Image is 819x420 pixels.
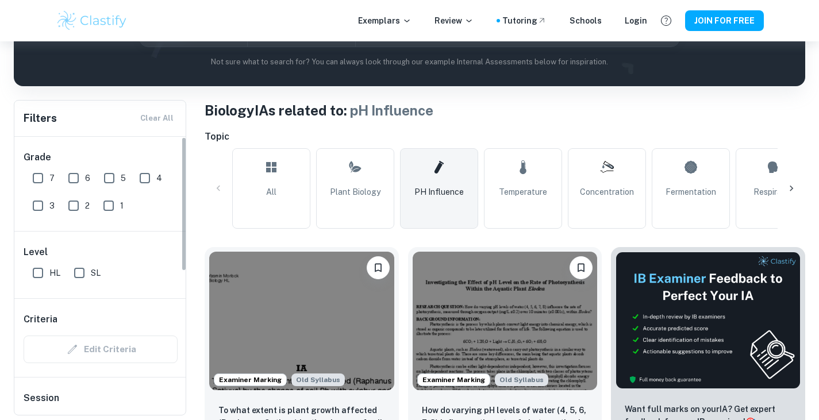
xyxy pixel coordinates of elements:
span: Examiner Marking [418,375,490,385]
span: Temperature [499,186,547,198]
div: Starting from the May 2025 session, the Biology IA requirements have changed. It's OK to refer to... [291,373,345,386]
span: 2 [85,199,90,212]
h6: Grade [24,151,178,164]
h6: Topic [205,130,805,144]
img: Biology IA example thumbnail: To what extent is plant growth affected [209,252,394,390]
div: Starting from the May 2025 session, the Biology IA requirements have changed. It's OK to refer to... [495,373,548,386]
h6: Filters [24,110,57,126]
span: Respiration [753,186,796,198]
h1: Biology IAs related to: [205,100,805,121]
div: Criteria filters are unavailable when searching by topic [24,336,178,363]
span: Examiner Marking [214,375,286,385]
span: 7 [49,172,55,184]
span: 6 [85,172,90,184]
span: 3 [49,199,55,212]
button: Please log in to bookmark exemplars [570,256,593,279]
span: All [266,186,276,198]
h6: Criteria [24,313,57,326]
img: Clastify logo [56,9,129,32]
p: Exemplars [358,14,412,27]
span: 5 [121,172,126,184]
img: Biology IA example thumbnail: How do varying pH levels of water (4, 5, [413,252,598,390]
p: Review [435,14,474,27]
span: Old Syllabus [495,373,548,386]
span: Old Syllabus [291,373,345,386]
span: pH Influence [350,102,433,118]
span: pH Influence [414,186,464,198]
span: HL [49,267,60,279]
span: Plant Biology [330,186,380,198]
a: Tutoring [502,14,547,27]
h6: Level [24,245,178,259]
button: Help and Feedback [656,11,676,30]
a: Schools [570,14,602,27]
span: Fermentation [666,186,716,198]
p: Not sure what to search for? You can always look through our example Internal Assessments below f... [23,56,796,68]
span: 1 [120,199,124,212]
h6: Session [24,391,178,414]
img: Thumbnail [616,252,801,389]
button: Please log in to bookmark exemplars [367,256,390,279]
span: SL [91,267,101,279]
a: Login [625,14,647,27]
button: JOIN FOR FREE [685,10,764,31]
span: Concentration [580,186,634,198]
span: 4 [156,172,162,184]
